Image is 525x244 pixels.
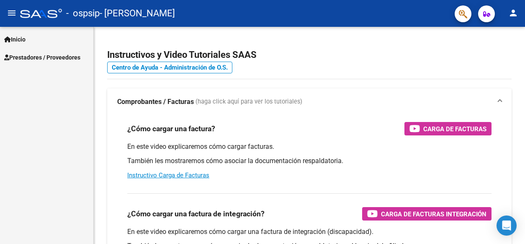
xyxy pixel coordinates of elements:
[508,8,518,18] mat-icon: person
[127,123,215,135] h3: ¿Cómo cargar una factura?
[127,142,492,151] p: En este video explicaremos cómo cargar facturas.
[404,122,492,135] button: Carga de Facturas
[127,208,265,220] h3: ¿Cómo cargar una factura de integración?
[107,62,232,73] a: Centro de Ayuda - Administración de O.S.
[107,88,512,115] mat-expansion-panel-header: Comprobantes / Facturas (haga click aquí para ver los tutoriales)
[196,97,302,106] span: (haga click aquí para ver los tutoriales)
[127,156,492,166] p: También les mostraremos cómo asociar la documentación respaldatoria.
[127,227,492,236] p: En este video explicaremos cómo cargar una factura de integración (discapacidad).
[381,209,486,219] span: Carga de Facturas Integración
[7,8,17,18] mat-icon: menu
[4,35,26,44] span: Inicio
[66,4,100,23] span: - ospsip
[117,97,194,106] strong: Comprobantes / Facturas
[127,171,209,179] a: Instructivo Carga de Facturas
[497,215,517,236] div: Open Intercom Messenger
[100,4,175,23] span: - [PERSON_NAME]
[107,47,512,63] h2: Instructivos y Video Tutoriales SAAS
[423,124,486,134] span: Carga de Facturas
[4,53,80,62] span: Prestadores / Proveedores
[362,207,492,221] button: Carga de Facturas Integración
